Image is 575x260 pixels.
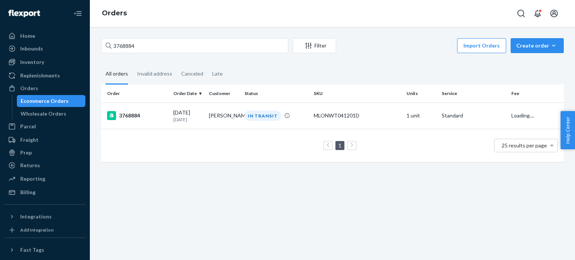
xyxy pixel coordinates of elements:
[8,10,40,17] img: Flexport logo
[4,56,85,68] a: Inventory
[337,142,343,149] a: Page 1 is your current page
[508,85,564,103] th: Fee
[314,112,400,119] div: MLONWT041201D
[96,3,133,24] ol: breadcrumbs
[4,43,85,55] a: Inbounds
[20,175,45,183] div: Reporting
[4,30,85,42] a: Home
[107,111,167,120] div: 3768884
[173,109,203,123] div: [DATE]
[502,142,547,149] span: 25 results per page
[20,85,38,92] div: Orders
[20,32,35,40] div: Home
[137,64,172,83] div: Invalid address
[293,38,336,53] button: Filter
[508,103,564,129] td: Loading....
[4,244,85,256] button: Fast Tags
[102,9,127,17] a: Orders
[4,120,85,132] a: Parcel
[20,136,39,144] div: Freight
[4,226,85,235] a: Add Integration
[439,85,508,103] th: Service
[20,213,52,220] div: Integrations
[404,85,439,103] th: Units
[457,38,506,53] button: Import Orders
[442,112,505,119] p: Standard
[404,103,439,129] td: 1 unit
[4,147,85,159] a: Prep
[17,95,86,107] a: Ecommerce Orders
[4,173,85,185] a: Reporting
[212,64,223,83] div: Late
[20,227,54,233] div: Add Integration
[244,111,281,121] div: IN TRANSIT
[20,246,44,254] div: Fast Tags
[181,64,203,83] div: Canceled
[170,85,206,103] th: Order Date
[173,116,203,123] p: [DATE]
[17,108,86,120] a: Wholesale Orders
[241,85,311,103] th: Status
[527,238,568,256] iframe: Opens a widget where you can chat to one of our agents
[70,6,85,21] button: Close Navigation
[206,103,241,129] td: [PERSON_NAME]
[511,38,564,53] button: Create order
[514,6,529,21] button: Open Search Box
[516,42,558,49] div: Create order
[4,70,85,82] a: Replenishments
[311,85,403,103] th: SKU
[20,45,43,52] div: Inbounds
[21,110,66,117] div: Wholesale Orders
[209,90,238,97] div: Customer
[4,211,85,223] button: Integrations
[4,159,85,171] a: Returns
[20,149,32,156] div: Prep
[560,111,575,149] button: Help Center
[4,82,85,94] a: Orders
[101,85,170,103] th: Order
[20,162,40,169] div: Returns
[293,42,336,49] div: Filter
[20,189,36,196] div: Billing
[20,72,60,79] div: Replenishments
[4,186,85,198] a: Billing
[20,58,44,66] div: Inventory
[530,6,545,21] button: Open notifications
[101,38,288,53] input: Search orders
[21,97,69,105] div: Ecommerce Orders
[547,6,562,21] button: Open account menu
[20,123,36,130] div: Parcel
[4,134,85,146] a: Freight
[106,64,128,85] div: All orders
